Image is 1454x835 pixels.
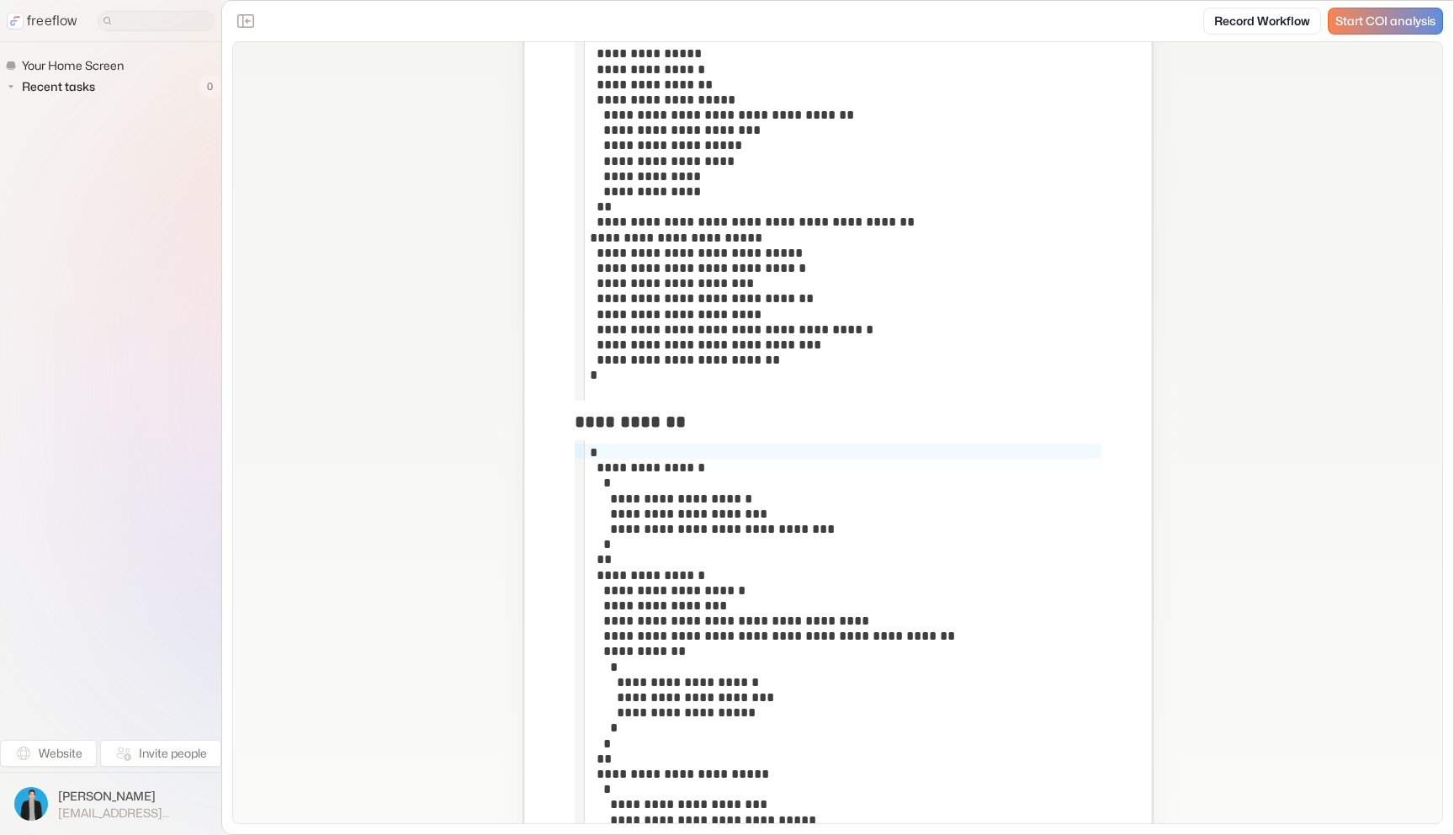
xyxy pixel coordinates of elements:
[10,783,211,825] button: [PERSON_NAME][EMAIL_ADDRESS][DOMAIN_NAME]
[58,806,207,821] span: [EMAIL_ADDRESS][DOMAIN_NAME]
[232,8,259,35] button: Close the sidebar
[1203,8,1321,35] a: Record Workflow
[199,76,221,98] span: 0
[1328,8,1443,35] a: Start COI analysis
[1335,14,1435,29] span: Start COI analysis
[7,11,77,31] a: freeflow
[5,77,102,97] button: Recent tasks
[27,11,77,31] p: freeflow
[100,740,221,767] button: Invite people
[14,787,48,821] img: profile
[58,788,207,805] span: [PERSON_NAME]
[19,78,100,95] span: Recent tasks
[19,57,129,74] span: Your Home Screen
[5,56,130,76] a: Your Home Screen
